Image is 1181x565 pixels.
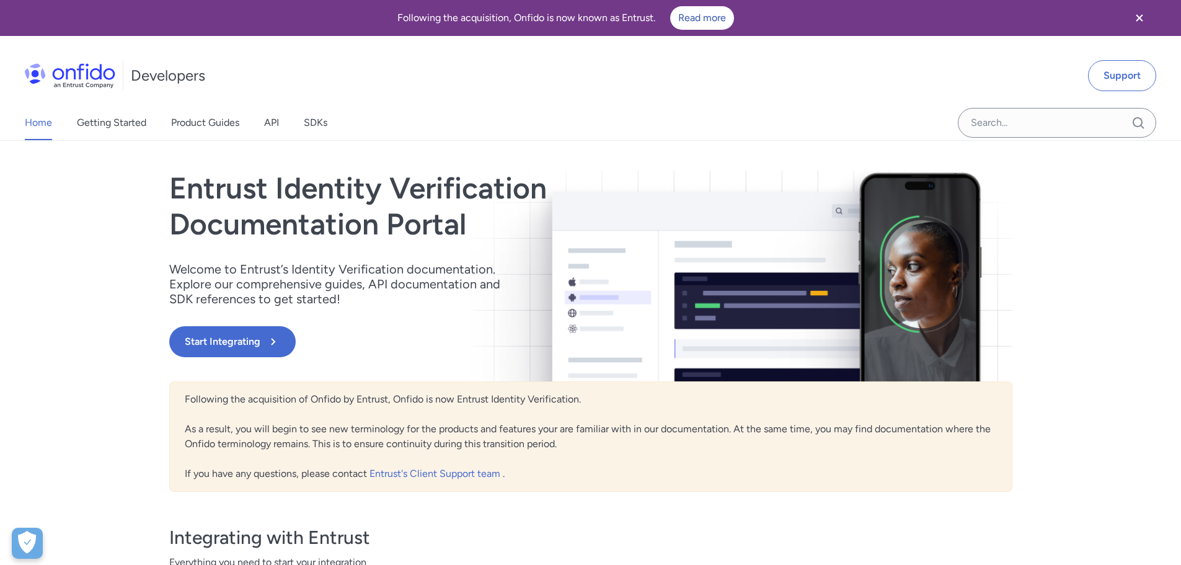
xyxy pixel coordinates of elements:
[12,528,43,559] div: Cookie Preferences
[304,105,327,140] a: SDKs
[25,105,52,140] a: Home
[169,171,759,242] h1: Entrust Identity Verification Documentation Portal
[169,326,759,357] a: Start Integrating
[169,326,296,357] button: Start Integrating
[25,63,115,88] img: Onfido Logo
[264,105,279,140] a: API
[958,108,1156,138] input: Onfido search input field
[131,66,205,86] h1: Developers
[169,262,516,306] p: Welcome to Entrust’s Identity Verification documentation. Explore our comprehensive guides, API d...
[169,381,1012,492] div: Following the acquisition of Onfido by Entrust, Onfido is now Entrust Identity Verification. As a...
[670,6,734,30] a: Read more
[1132,11,1147,25] svg: Close banner
[1088,60,1156,91] a: Support
[169,525,1012,550] h3: Integrating with Entrust
[369,468,503,479] a: Entrust's Client Support team
[77,105,146,140] a: Getting Started
[1117,2,1162,33] button: Close banner
[15,6,1117,30] div: Following the acquisition, Onfido is now known as Entrust.
[171,105,239,140] a: Product Guides
[12,528,43,559] button: Open Preferences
